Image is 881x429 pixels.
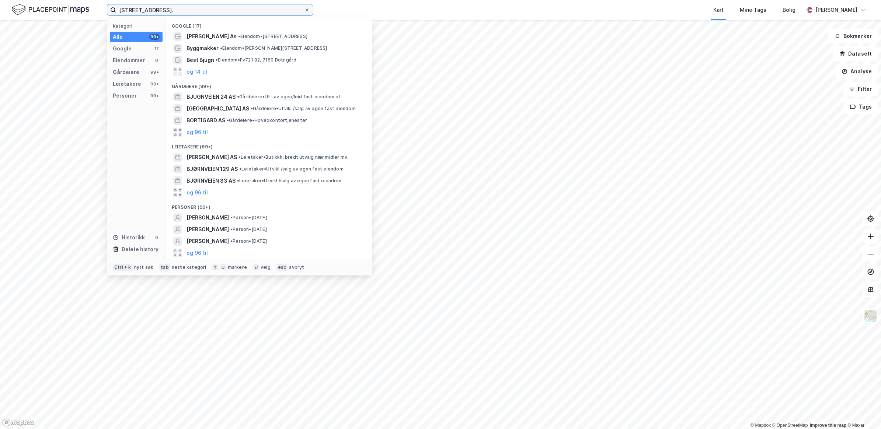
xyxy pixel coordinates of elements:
div: Personer (99+) [166,198,372,212]
span: • [230,215,233,220]
input: Søk på adresse, matrikkel, gårdeiere, leietakere eller personer [116,4,304,15]
span: [PERSON_NAME] [187,237,229,246]
span: Gårdeiere • Utvikl./salg av egen fast eiendom [251,106,356,112]
span: • [237,178,239,183]
span: Byggmakker [187,44,219,53]
a: OpenStreetMap [772,423,808,428]
button: Datasett [833,46,878,61]
button: og 14 til [187,67,207,76]
div: 0 [154,57,160,63]
div: esc [276,264,288,271]
div: Alle [113,32,123,41]
div: Leietakere (99+) [166,138,372,151]
span: Person • [DATE] [230,238,267,244]
div: 0 [154,235,160,240]
div: markere [228,264,247,270]
div: 99+ [149,81,160,87]
span: • [239,166,241,172]
div: [PERSON_NAME] [815,6,857,14]
div: Historikk [113,233,145,242]
span: [GEOGRAPHIC_DATA] AS [187,104,249,113]
span: • [230,238,233,244]
span: [PERSON_NAME] As [187,32,237,41]
span: • [238,154,241,160]
span: Eiendom • [PERSON_NAME][STREET_ADDRESS] [220,45,327,51]
button: og 96 til [187,128,208,137]
img: Z [864,309,878,323]
div: tab [159,264,170,271]
a: Mapbox [751,423,771,428]
span: • [216,57,218,63]
span: [PERSON_NAME] AS [187,153,237,162]
span: BORTIGARD AS [187,116,225,125]
div: velg [261,264,271,270]
div: Ctrl + k [113,264,133,271]
button: og 96 til [187,188,208,197]
span: BJUGNVEIEN 24 AS [187,92,236,101]
span: • [227,117,229,123]
span: Gårdeiere • Utl. av egen/leid fast eiendom el. [237,94,341,100]
span: • [220,45,222,51]
span: Leietaker • Utvikl./salg av egen fast eiendom [239,166,344,172]
span: Gårdeiere • Hovedkontortjenester [227,117,307,123]
span: • [237,94,239,99]
div: Bolig [783,6,795,14]
span: [PERSON_NAME] [187,225,229,234]
button: Tags [844,99,878,114]
span: • [238,34,240,39]
div: Google (17) [166,17,372,31]
span: • [230,226,233,232]
span: BJØRNVEIEN 83 AS [187,176,236,185]
span: Leietaker • Utvikl./salg av egen fast eiendom [237,178,341,184]
span: BJØRNVEIEN 129 AS [187,165,238,173]
div: Gårdeiere (99+) [166,78,372,91]
div: 99+ [149,69,160,75]
div: Gårdeiere [113,68,139,77]
div: Kategori [113,23,163,29]
span: Person • [DATE] [230,226,267,232]
div: avbryt [289,264,304,270]
button: Filter [843,82,878,96]
span: • [251,106,253,111]
div: neste kategori [172,264,206,270]
div: Google [113,44,132,53]
button: Bokmerker [828,29,878,43]
div: 99+ [149,34,160,40]
button: og 96 til [187,249,208,257]
div: nytt søk [134,264,154,270]
span: [PERSON_NAME] [187,213,229,222]
iframe: Chat Widget [844,394,881,429]
span: Person • [DATE] [230,215,267,221]
a: Mapbox homepage [2,418,35,427]
span: Best Bjugn [187,56,214,64]
span: Eiendom • [STREET_ADDRESS] [238,34,307,39]
div: Leietakere [113,80,141,88]
div: 17 [154,46,160,52]
div: Personer [113,91,137,100]
div: Mine Tags [740,6,766,14]
a: Improve this map [810,423,846,428]
div: Delete history [122,245,159,254]
img: logo.f888ab2527a4732fd821a326f86c7f29.svg [12,3,89,16]
div: Kart [713,6,724,14]
div: Kontrollprogram for chat [844,394,881,429]
span: Leietaker • Butikkh. bredt utvalg nær.midler mv. [238,154,348,160]
div: 99+ [149,93,160,99]
button: Analyse [835,64,878,79]
div: Eiendommer [113,56,145,65]
span: Eiendom • Fv721 92, 7160 Botngård [216,57,296,63]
